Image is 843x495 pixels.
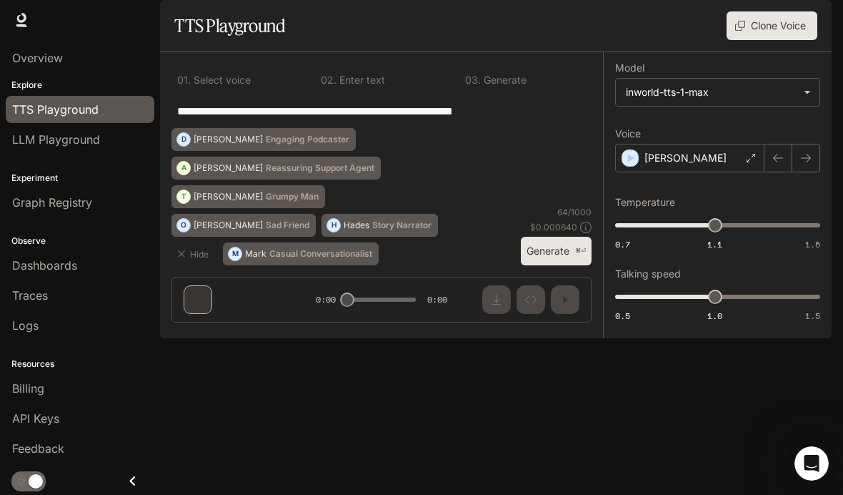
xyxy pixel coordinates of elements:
p: Story Narrator [372,221,432,230]
p: 0 1 . [177,75,191,85]
p: Select voice [191,75,251,85]
iframe: Intercom live chat [794,446,829,481]
button: O[PERSON_NAME]Sad Friend [171,214,316,237]
p: Engaging Podcaster [266,135,349,144]
p: [PERSON_NAME] [194,221,263,230]
p: [PERSON_NAME] [194,192,263,201]
p: Mark [245,250,266,258]
p: Talking speed [615,269,681,279]
div: inworld-tts-1-max [626,85,797,99]
div: inworld-tts-1-max [616,79,819,106]
p: [PERSON_NAME] [194,164,263,172]
button: HHadesStory Narrator [321,214,438,237]
span: 1.5 [805,310,820,322]
p: Enter text [336,75,385,85]
p: Casual Conversationalist [269,250,372,258]
p: ⌘⏎ [575,247,586,255]
span: 0.5 [615,310,630,322]
p: Reassuring Support Agent [266,164,374,172]
div: T [177,185,190,208]
div: O [177,214,190,237]
button: A[PERSON_NAME]Reassuring Support Agent [171,157,381,180]
button: Hide [171,242,217,265]
p: Model [615,63,644,73]
p: [PERSON_NAME] [194,135,263,144]
p: Generate [481,75,527,85]
button: D[PERSON_NAME]Engaging Podcaster [171,128,356,151]
h1: TTS Playground [174,11,285,40]
p: [PERSON_NAME] [644,151,727,165]
div: A [177,157,190,180]
span: 1.0 [707,310,722,322]
span: 1.1 [707,238,722,250]
span: 1.5 [805,238,820,250]
button: T[PERSON_NAME]Grumpy Man [171,185,325,208]
p: Temperature [615,197,675,207]
div: H [327,214,340,237]
button: Clone Voice [727,11,817,40]
button: MMarkCasual Conversationalist [223,242,379,265]
div: M [229,242,241,265]
div: D [177,128,190,151]
p: Grumpy Man [266,192,319,201]
p: 0 3 . [465,75,481,85]
span: 0.7 [615,238,630,250]
p: Hades [344,221,369,230]
p: Sad Friend [266,221,309,230]
p: Voice [615,129,641,139]
button: Generate⌘⏎ [521,237,592,266]
p: 0 2 . [321,75,336,85]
